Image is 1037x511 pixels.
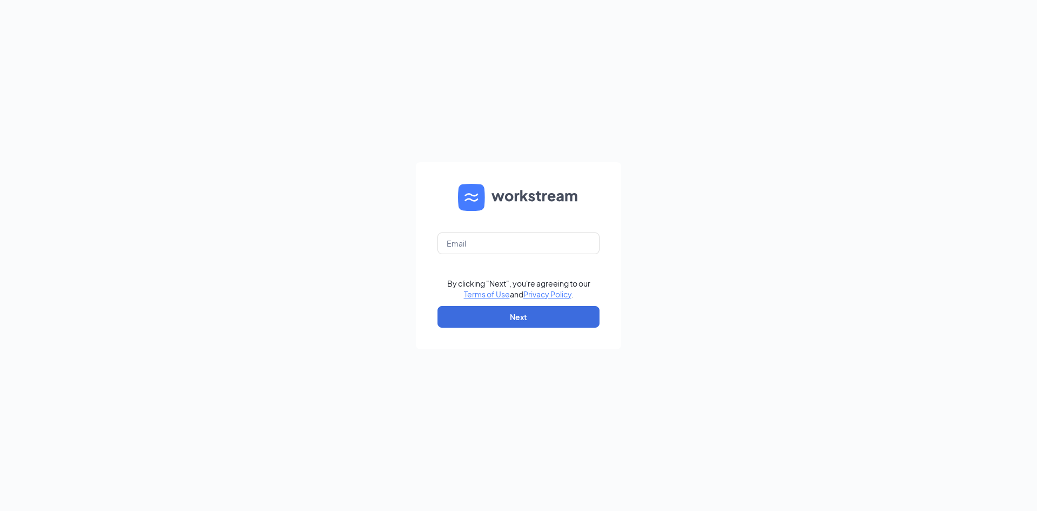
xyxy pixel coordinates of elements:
div: By clicking "Next", you're agreeing to our and . [447,278,590,300]
a: Terms of Use [464,289,510,299]
input: Email [437,233,600,254]
button: Next [437,306,600,328]
img: WS logo and Workstream text [458,184,579,211]
a: Privacy Policy [523,289,571,299]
